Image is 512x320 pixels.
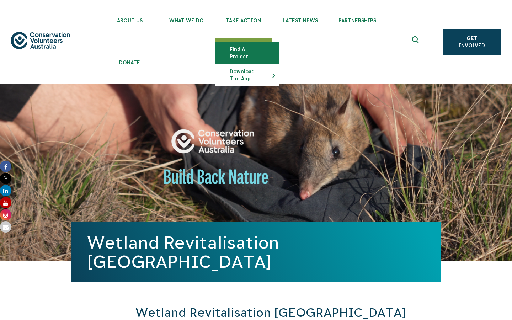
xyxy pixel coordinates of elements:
span: What We Do [158,18,215,23]
img: logo.svg [11,32,70,49]
span: About Us [101,18,158,23]
h1: Wetland Revitalisation [GEOGRAPHIC_DATA] [87,233,425,271]
a: Find a project [215,42,279,64]
span: Expand search box [412,36,421,48]
span: Take Action [215,18,272,23]
a: Download the app [215,64,279,86]
button: Expand search box Close search box [408,33,425,50]
span: Latest News [272,18,329,23]
a: Get Involved [443,29,501,55]
span: Donate [101,60,158,65]
span: Partnerships [329,18,386,23]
